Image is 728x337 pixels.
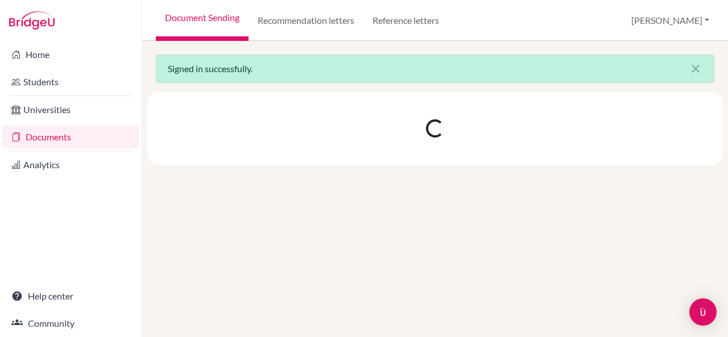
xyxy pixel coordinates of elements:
[2,98,139,121] a: Universities
[689,298,717,326] div: Open Intercom Messenger
[2,126,139,148] a: Documents
[2,285,139,307] a: Help center
[2,70,139,93] a: Students
[677,55,714,82] button: Close
[156,55,714,83] div: Signed in successfully.
[2,43,139,66] a: Home
[2,312,139,335] a: Community
[626,10,714,31] button: [PERSON_NAME]
[689,62,702,76] i: close
[2,153,139,176] a: Analytics
[9,11,55,30] img: Bridge-U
